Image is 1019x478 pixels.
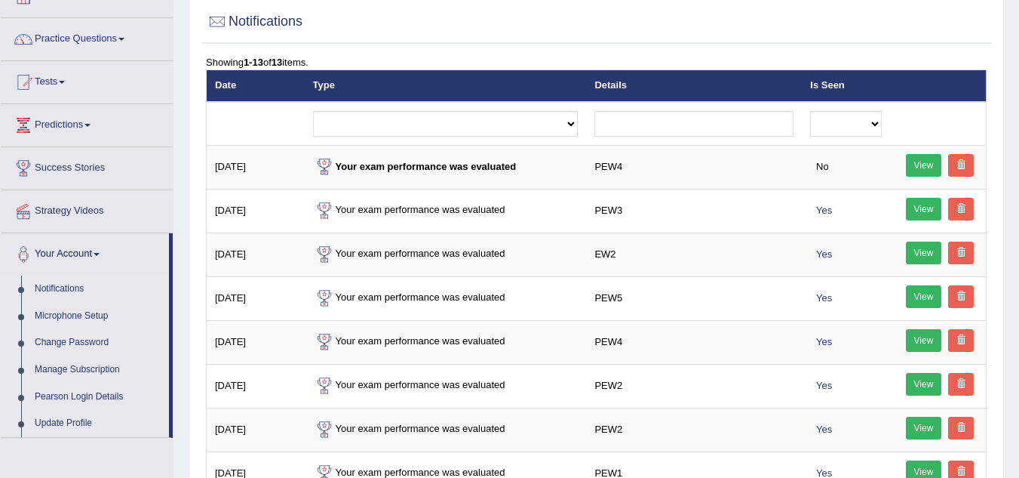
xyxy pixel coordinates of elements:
[810,79,845,91] a: Is Seen
[215,79,236,91] a: Date
[28,303,169,330] a: Microphone Setup
[810,159,834,174] span: No
[948,373,974,396] a: Delete
[207,233,305,276] td: [DATE]
[586,233,802,276] td: EW2
[28,384,169,411] a: Pearson Login Details
[207,189,305,233] td: [DATE]
[948,329,974,352] a: Delete
[313,79,335,91] a: Type
[206,55,987,69] div: Showing of items.
[28,276,169,303] a: Notifications
[28,356,169,384] a: Manage Subscription
[594,79,627,91] a: Details
[28,329,169,356] a: Change Password
[305,364,587,408] td: Your exam performance was evaluated
[586,408,802,452] td: PEW2
[906,417,942,439] a: View
[810,246,838,262] span: Yes
[810,421,838,437] span: Yes
[948,198,974,220] a: Delete
[948,154,974,177] a: Delete
[305,233,587,276] td: Your exam performance was evaluated
[207,408,305,452] td: [DATE]
[305,189,587,233] td: Your exam performance was evaluated
[906,154,942,177] a: View
[810,378,838,393] span: Yes
[906,373,942,396] a: View
[1,147,173,185] a: Success Stories
[586,364,802,408] td: PEW2
[906,285,942,308] a: View
[906,242,942,264] a: View
[810,290,838,306] span: Yes
[313,161,517,172] strong: Your exam performance was evaluated
[810,334,838,350] span: Yes
[586,145,802,189] td: PEW4
[244,57,263,68] b: 1-13
[810,202,838,218] span: Yes
[948,242,974,264] a: Delete
[586,320,802,364] td: PEW4
[948,285,974,308] a: Delete
[1,18,173,56] a: Practice Questions
[207,320,305,364] td: [DATE]
[1,61,173,99] a: Tests
[272,57,282,68] b: 13
[305,320,587,364] td: Your exam performance was evaluated
[1,233,169,271] a: Your Account
[906,329,942,352] a: View
[586,276,802,320] td: PEW5
[207,276,305,320] td: [DATE]
[28,410,169,437] a: Update Profile
[207,145,305,189] td: [DATE]
[948,417,974,439] a: Delete
[206,11,302,33] h2: Notifications
[906,198,942,220] a: View
[1,190,173,228] a: Strategy Videos
[305,276,587,320] td: Your exam performance was evaluated
[1,104,173,142] a: Predictions
[207,364,305,408] td: [DATE]
[586,189,802,233] td: PEW3
[305,408,587,452] td: Your exam performance was evaluated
